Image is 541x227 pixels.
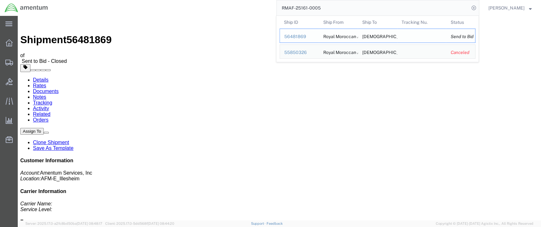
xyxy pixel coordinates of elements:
div: Canceled [450,49,471,56]
span: [DATE] 08:48:17 [77,222,102,225]
a: Feedback [267,222,283,225]
a: Clone Shipment [15,124,51,129]
th: Ship To [358,16,397,29]
span: Sent to Bid - Closed [4,43,49,48]
th: Ship ID [280,16,319,29]
div: Send to Bid [450,33,471,40]
th: Status [446,16,475,29]
a: Activity [15,90,31,95]
a: Tracking [15,84,35,90]
div: 56481869 [284,33,314,40]
i: Service Level: [3,191,35,196]
h4: From [3,203,521,209]
a: Save As Template [15,130,56,135]
th: Tracking Nu. [397,16,446,29]
i: Location: [3,160,23,165]
img: logo [4,3,48,13]
iframe: FS Legacy Container [18,16,541,220]
a: Documents [15,73,41,78]
span: [DATE] 08:44:20 [148,222,174,225]
input: Search for shipment number, reference number [277,0,469,16]
a: Notes [15,78,29,84]
div: of [3,37,521,43]
button: [PERSON_NAME] [488,4,532,12]
span: Sammuel Ball [488,4,525,11]
p: AFM-E_Illesheim [3,154,521,166]
div: 55850326 [284,49,314,56]
th: Ship From [319,16,358,29]
a: Rates [15,67,29,72]
table: Search Results [280,16,479,62]
div: Royal Moroccan Air Force [323,29,354,43]
a: Related [15,96,33,101]
button: Assign To [3,112,26,119]
div: Royal Moroccan Air Force [323,45,354,58]
a: Support [251,222,267,225]
span: Copyright © [DATE]-[DATE] Agistix Inc., All Rights Reserved [436,221,533,226]
a: Details [15,61,31,67]
div: U.S. Army [362,29,393,43]
span: Server: 2025.17.0-a2fc8bd50ba [25,222,102,225]
a: Orders [15,101,31,107]
div: US Army [362,45,393,58]
span: 56481869 [49,18,94,30]
h4: Customer Information [3,142,521,148]
i: Carrier Name: [3,185,34,190]
h4: Carrier Information [3,173,521,178]
i: Account: [3,154,22,160]
span: Client: 2025.17.0-5dd568f [105,222,174,225]
span: Amentum Services, Inc [22,154,74,160]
